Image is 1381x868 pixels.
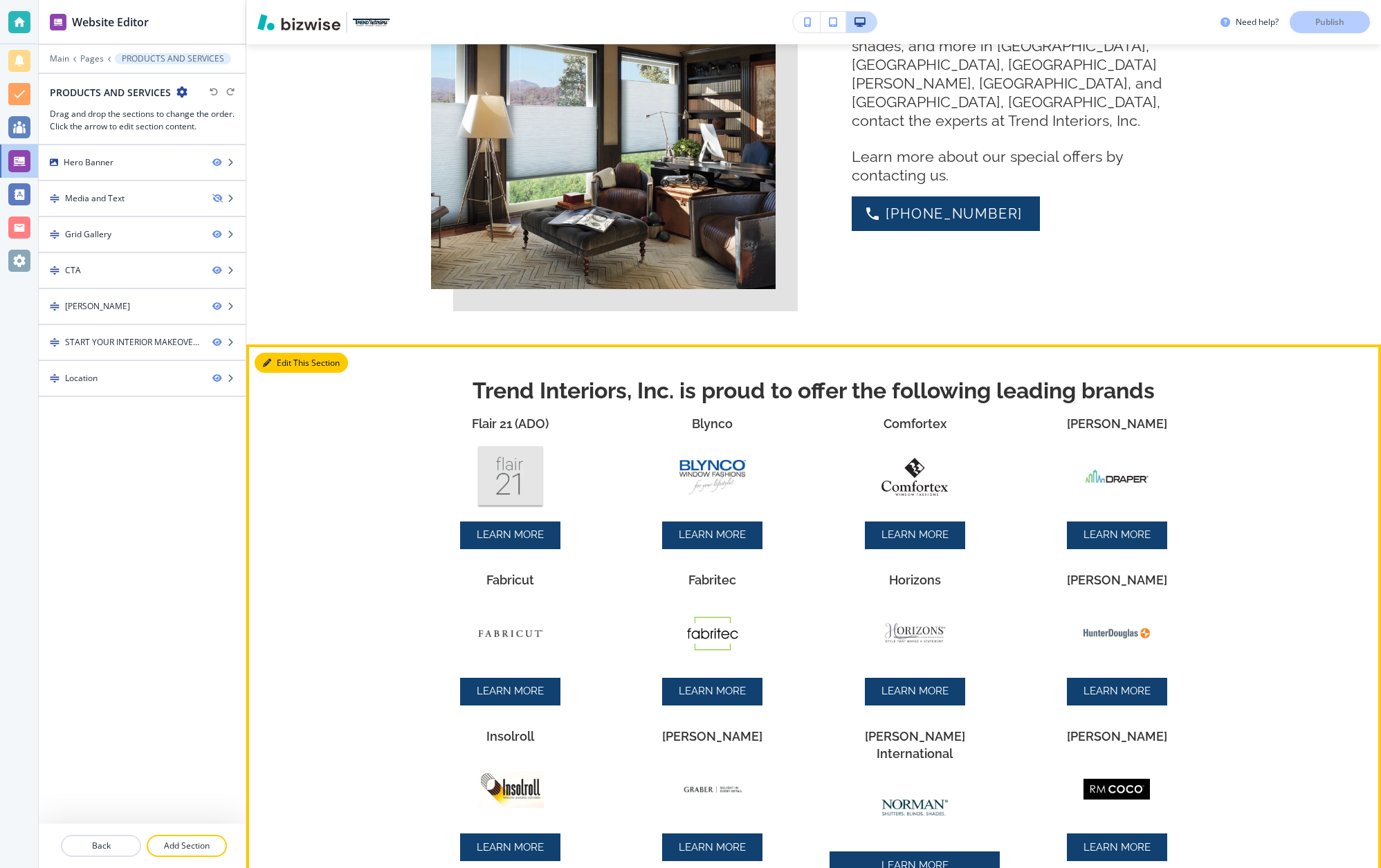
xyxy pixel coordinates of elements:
h3: Need help? [1236,16,1279,28]
img: Bizwise Logo [257,14,340,30]
img: Logo for partner RM Coco [1083,779,1150,800]
button: Pages [80,54,104,64]
span: When you need custom curtains and drapes, sun shades, and more in [GEOGRAPHIC_DATA], [GEOGRAPHIC_... [852,19,1199,129]
p: Back [62,840,140,852]
img: Logo for partner Fabricut [477,600,544,667]
h3: Comfortex [884,415,946,433]
img: Your Logo [353,18,390,26]
img: Drag [50,338,60,347]
img: Logo for partner Insolroll [477,771,544,808]
img: Logo for partner Hunter Douglas [1083,628,1150,638]
h3: [PERSON_NAME] International [830,728,999,764]
p: LEARN MORE [679,686,746,696]
img: Drag [50,266,60,275]
img: Logo for partner Comfortex [881,457,948,497]
a: LEARN MORE [1067,678,1167,705]
img: Logo for partner Graber [679,785,746,793]
p: LEARN MORE [881,686,949,696]
h3: Insolroll [486,728,534,746]
div: START YOUR INTERIOR MAKEOVER NOW! [65,336,201,349]
h3: Blynco [692,415,733,433]
span: Learn more about our special offers by contacting us. [852,148,1127,184]
h3: Fabritec [688,571,736,589]
a: [PHONE_NUMBER] [852,196,1039,231]
a: LEARN MORE [460,678,560,705]
a: LEARN MORE [662,833,762,861]
h2: PRODUCTS AND SERVICES [50,85,171,100]
p: Add Section [148,840,226,852]
a: LEARN MORE [865,678,965,705]
img: Logo for partner Norman International [881,800,948,815]
a: LEARN MORE [1067,833,1167,861]
h3: [PERSON_NAME] [1067,415,1167,433]
img: Drag [50,373,60,383]
p: LEARN MORE [679,530,746,540]
a: LEARN MORE [662,521,762,549]
div: Hero Banner [39,145,246,180]
div: Drag[PERSON_NAME] [39,289,246,324]
img: Drag [50,302,60,311]
h3: Fabricut [486,571,534,589]
div: DragMedia and Text [39,181,246,216]
img: editor icon [50,14,66,30]
p: LEARN MORE [477,842,544,853]
img: Logo for partner Fabritec [679,600,746,667]
p: LEARN MORE [477,686,544,696]
h2: Website Editor [72,14,149,30]
button: PRODUCTS AND SERVICES [115,53,231,64]
div: DragSTART YOUR INTERIOR MAKEOVER NOW! [39,325,246,360]
div: DragLocation [39,361,246,396]
img: Logo for partner Flair 21 (ADO) [477,446,544,507]
img: Drag [50,230,60,239]
p: PRODUCTS AND SERVICES [122,54,224,64]
p: LEARN MORE [679,842,746,853]
div: Media and Text [65,192,125,205]
p: LEARN MORE [1083,686,1151,696]
h3: [PERSON_NAME] [662,728,762,746]
div: Grid Gallery [65,228,111,241]
a: LEARN MORE [662,678,762,705]
p: LEARN MORE [1083,530,1151,540]
a: LEARN MORE [460,521,560,549]
img: Logo for partner Blynco [679,460,746,495]
img: Logo for partner Draper [1083,464,1150,490]
div: DragCTA [39,253,246,288]
a: LEARN MORE [865,521,965,549]
h2: Trend Interiors, Inc. is proud to offer the following leading brands [473,378,1155,404]
p: LEARN MORE [881,530,949,540]
button: Edit This Section [255,353,348,373]
button: Back [61,835,141,857]
div: CTA [65,264,81,277]
a: LEARN MORE [1067,521,1167,549]
h3: Horizons [889,571,941,589]
button: Main [50,54,69,64]
div: 435-752-7111 [852,196,1039,231]
p: [PHONE_NUMBER] [886,203,1022,225]
div: Location [65,372,98,385]
p: LEARN MORE [477,530,544,540]
h3: [PERSON_NAME] [1067,728,1167,746]
p: LEARN MORE [1083,842,1151,853]
a: LEARN MORE [460,833,560,861]
h3: Drag and drop the sections to change the order. Click the arrow to edit section content. [50,108,235,133]
h3: Flair 21 (ADO) [472,415,549,433]
img: Drag [50,194,60,203]
button: Add Section [147,835,227,857]
img: Logo for partner Horizons [881,622,948,644]
div: DragGrid Gallery [39,217,246,252]
div: Carole Fabrics [65,300,130,313]
h3: [PERSON_NAME] [1067,571,1167,589]
div: Hero Banner [64,156,113,169]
